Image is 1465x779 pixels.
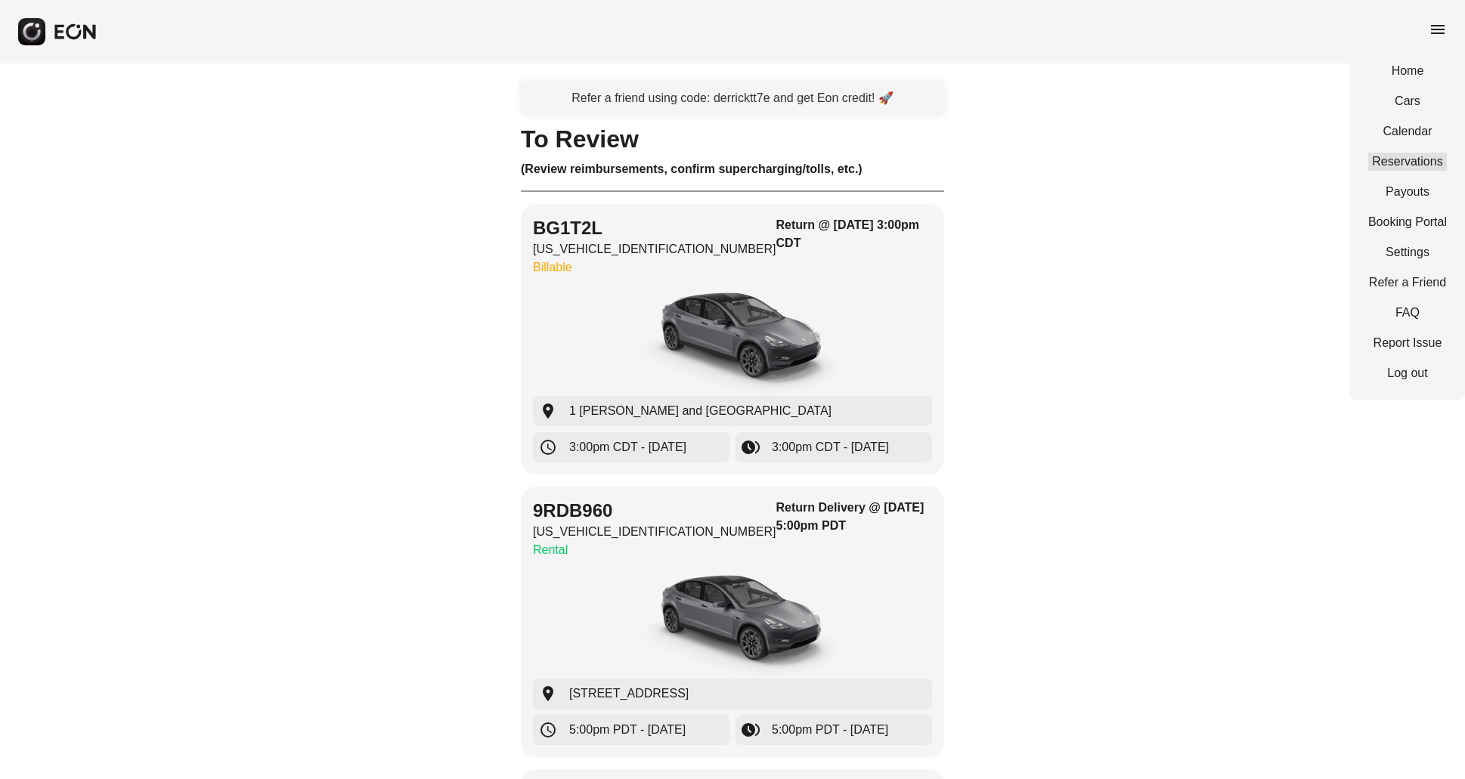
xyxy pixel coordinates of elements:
[1368,153,1447,171] a: Reservations
[533,499,776,523] h2: 9RDB960
[1368,122,1447,141] a: Calendar
[619,565,846,679] img: car
[539,685,557,703] span: location_on
[1368,364,1447,382] a: Log out
[533,240,776,258] p: [US_VEHICLE_IDENTIFICATION_NUMBER]
[539,438,557,456] span: schedule
[533,258,776,277] p: Billable
[521,82,944,115] a: Refer a friend using code: derricktt7e and get Eon credit! 🚀
[569,721,686,739] span: 5:00pm PDT - [DATE]
[533,541,776,559] p: Rental
[1429,20,1447,39] span: menu
[521,487,944,757] button: 9RDB960[US_VEHICLE_IDENTIFICATION_NUMBER]RentalReturn Delivery @ [DATE] 5:00pm PDTcar[STREET_ADDR...
[1368,243,1447,261] a: Settings
[1368,274,1447,292] a: Refer a Friend
[569,438,686,456] span: 3:00pm CDT - [DATE]
[1368,62,1447,80] a: Home
[772,721,888,739] span: 5:00pm PDT - [DATE]
[1368,213,1447,231] a: Booking Portal
[521,160,944,178] h3: (Review reimbursements, confirm supercharging/tolls, etc.)
[1368,304,1447,322] a: FAQ
[1368,92,1447,110] a: Cars
[539,402,557,420] span: location_on
[776,499,932,535] h3: Return Delivery @ [DATE] 5:00pm PDT
[776,216,932,252] h3: Return @ [DATE] 3:00pm CDT
[533,523,776,541] p: [US_VEHICLE_IDENTIFICATION_NUMBER]
[533,216,776,240] h2: BG1T2L
[569,402,832,420] span: 1 [PERSON_NAME] and [GEOGRAPHIC_DATA]
[521,204,944,475] button: BG1T2L[US_VEHICLE_IDENTIFICATION_NUMBER]BillableReturn @ [DATE] 3:00pm CDTcar1 [PERSON_NAME] and ...
[539,721,557,739] span: schedule
[569,685,689,703] span: [STREET_ADDRESS]
[619,283,846,396] img: car
[1368,334,1447,352] a: Report Issue
[742,721,760,739] span: browse_gallery
[1368,183,1447,201] a: Payouts
[742,438,760,456] span: browse_gallery
[772,438,889,456] span: 3:00pm CDT - [DATE]
[521,130,944,148] h1: To Review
